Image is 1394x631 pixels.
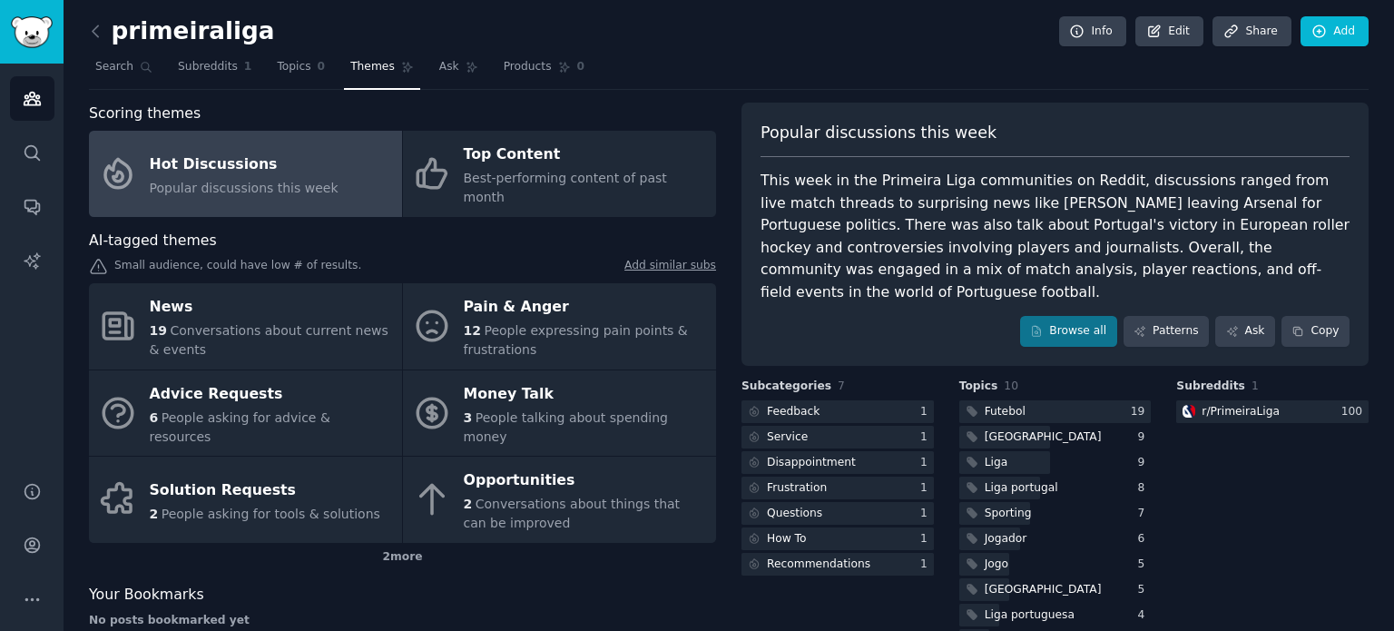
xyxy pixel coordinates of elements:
[959,527,1152,550] a: Jogador6
[464,410,473,425] span: 3
[89,584,204,606] span: Your Bookmarks
[1004,380,1018,392] span: 10
[89,283,402,370] a: News19Conversations about current news & events
[403,457,716,543] a: Opportunities2Conversations about things that can be improved
[318,59,326,75] span: 0
[767,404,820,420] div: Feedback
[1176,379,1245,395] span: Subreddits
[920,531,934,547] div: 1
[439,59,459,75] span: Ask
[1124,316,1209,347] a: Patterns
[1138,582,1152,598] div: 5
[920,455,934,471] div: 1
[150,476,380,505] div: Solution Requests
[89,230,217,252] span: AI-tagged themes
[150,410,330,444] span: People asking for advice & resources
[89,543,716,572] div: 2 more
[464,497,681,530] span: Conversations about things that can be improved
[1138,557,1152,573] div: 5
[985,404,1026,420] div: Futebol
[985,480,1058,497] div: Liga portugal
[959,400,1152,423] a: Futebol19
[959,578,1152,601] a: [GEOGRAPHIC_DATA]5
[89,103,201,125] span: Scoring themes
[959,553,1152,576] a: Jogo5
[1135,16,1203,47] a: Edit
[1212,16,1291,47] a: Share
[959,477,1152,499] a: Liga portugal8
[741,379,831,395] span: Subcategories
[497,53,591,90] a: Products0
[767,455,856,471] div: Disappointment
[150,410,159,425] span: 6
[959,426,1152,449] a: [GEOGRAPHIC_DATA]9
[464,380,707,409] div: Money Talk
[1138,429,1152,446] div: 9
[150,150,339,179] div: Hot Discussions
[150,293,393,322] div: News
[1020,316,1117,347] a: Browse all
[767,506,822,522] div: Questions
[464,323,481,338] span: 12
[1202,404,1280,420] div: r/ PrimeiraLiga
[504,59,552,75] span: Products
[464,293,707,322] div: Pain & Anger
[464,323,688,357] span: People expressing pain points & frustrations
[985,607,1075,624] div: Liga portuguesa
[741,451,934,474] a: Disappointment1
[741,426,934,449] a: Service1
[920,404,934,420] div: 1
[985,455,1008,471] div: Liga
[403,283,716,370] a: Pain & Anger12People expressing pain points & frustrations
[959,502,1152,525] a: Sporting7
[270,53,331,90] a: Topics0
[741,502,934,525] a: Questions1
[577,59,585,75] span: 0
[344,53,420,90] a: Themes
[150,323,167,338] span: 19
[1252,380,1259,392] span: 1
[89,17,275,46] h2: primeiraliga
[150,507,159,521] span: 2
[95,59,133,75] span: Search
[464,497,473,511] span: 2
[985,506,1032,522] div: Sporting
[767,531,807,547] div: How To
[178,59,238,75] span: Subreddits
[277,59,310,75] span: Topics
[162,507,380,521] span: People asking for tools & solutions
[433,53,485,90] a: Ask
[1059,16,1126,47] a: Info
[403,370,716,457] a: Money Talk3People talking about spending money
[1138,480,1152,497] div: 8
[741,553,934,576] a: Recommendations1
[1341,404,1369,420] div: 100
[959,604,1152,626] a: Liga portuguesa4
[464,467,707,496] div: Opportunities
[959,379,998,395] span: Topics
[761,122,996,144] span: Popular discussions this week
[1215,316,1275,347] a: Ask
[838,380,845,392] span: 7
[624,258,716,277] a: Add similar subs
[244,59,252,75] span: 1
[920,506,934,522] div: 1
[150,181,339,195] span: Popular discussions this week
[464,410,668,444] span: People talking about spending money
[464,141,707,170] div: Top Content
[1183,405,1195,418] img: PrimeiraLiga
[985,429,1102,446] div: [GEOGRAPHIC_DATA]
[89,131,402,217] a: Hot DiscussionsPopular discussions this week
[985,582,1102,598] div: [GEOGRAPHIC_DATA]
[1138,455,1152,471] div: 9
[920,429,934,446] div: 1
[741,527,934,550] a: How To1
[920,480,934,497] div: 1
[89,258,716,277] div: Small audience, could have low # of results.
[767,429,808,446] div: Service
[741,400,934,423] a: Feedback1
[1301,16,1369,47] a: Add
[464,171,667,204] span: Best-performing content of past month
[1138,607,1152,624] div: 4
[920,557,934,573] div: 1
